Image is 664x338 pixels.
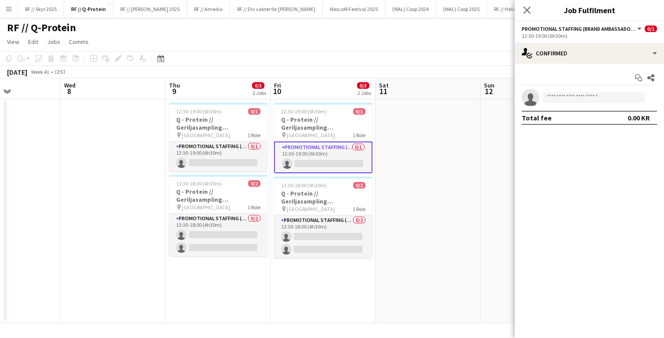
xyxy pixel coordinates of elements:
[522,113,552,122] div: Total fee
[65,36,92,47] a: Comms
[169,116,267,131] h3: Q - Protein // Geriljasampling [GEOGRAPHIC_DATA]
[169,142,267,171] app-card-role: Promotional Staffing (Brand Ambassadors)0/112:30-19:00 (6h30m)
[287,206,335,212] span: [GEOGRAPHIC_DATA]
[25,36,42,47] a: Edit
[353,108,365,115] span: 0/1
[176,108,222,115] span: 12:30-19:00 (6h30m)
[274,103,372,173] app-job-card: 12:30-19:00 (6h30m)0/1Q - Protein // Geriljasampling [GEOGRAPHIC_DATA] [GEOGRAPHIC_DATA]1 RolePro...
[253,90,266,96] div: 2 Jobs
[176,180,222,187] span: 13:30-18:00 (4h30m)
[353,182,365,189] span: 0/2
[63,86,76,96] span: 8
[515,4,664,16] h3: Job Fulfilment
[187,0,230,18] button: RF // Amedia
[385,0,436,18] button: (WAL) Coop 2024
[18,0,64,18] button: RF // Skyr 2025
[29,69,51,75] span: Week 41
[182,204,230,211] span: [GEOGRAPHIC_DATA]
[7,68,27,76] div: [DATE]
[113,0,187,18] button: RF // [PERSON_NAME] 2025
[230,0,323,18] button: RF // Div vakter for [PERSON_NAME]
[628,113,650,122] div: 0.00 KR
[248,132,260,138] span: 1 Role
[4,36,23,47] a: View
[248,180,260,187] span: 0/2
[274,177,372,258] app-job-card: 13:30-18:00 (4h30m)0/2Q - Protein // Geriljasampling [GEOGRAPHIC_DATA] [GEOGRAPHIC_DATA]1 RolePro...
[64,0,113,18] button: RF // Q-Protein
[484,81,494,89] span: Sun
[69,38,89,46] span: Comms
[353,206,365,212] span: 1 Role
[169,188,267,204] h3: Q - Protein // Geriljasampling [GEOGRAPHIC_DATA]
[274,215,372,258] app-card-role: Promotional Staffing (Brand Ambassadors)0/213:30-18:00 (4h30m)
[357,82,369,89] span: 0/3
[515,43,664,64] div: Confirmed
[274,189,372,205] h3: Q - Protein // Geriljasampling [GEOGRAPHIC_DATA]
[281,108,327,115] span: 12:30-19:00 (6h30m)
[47,38,60,46] span: Jobs
[274,142,372,173] app-card-role: Promotional Staffing (Brand Ambassadors)0/112:30-19:00 (6h30m)
[7,21,76,34] h1: RF // Q-Protein
[357,90,371,96] div: 2 Jobs
[436,0,487,18] button: (WAL) Coop 2025
[273,86,281,96] span: 10
[522,25,636,32] span: Promotional Staffing (Brand Ambassadors)
[28,38,38,46] span: Edit
[64,81,76,89] span: Wed
[487,0,585,18] button: RF // Hello Fresh på A Walk In The Park
[378,86,389,96] span: 11
[169,103,267,171] app-job-card: 12:30-19:00 (6h30m)0/1Q - Protein // Geriljasampling [GEOGRAPHIC_DATA] [GEOGRAPHIC_DATA]1 RolePro...
[169,81,180,89] span: Thu
[287,132,335,138] span: [GEOGRAPHIC_DATA]
[168,86,180,96] span: 9
[54,69,66,75] div: CEST
[645,25,657,32] span: 0/1
[323,0,385,18] button: Nescafé Festival 2025
[7,38,19,46] span: View
[169,214,267,256] app-card-role: Promotional Staffing (Brand Ambassadors)0/213:30-18:00 (4h30m)
[274,81,281,89] span: Fri
[169,175,267,256] app-job-card: 13:30-18:00 (4h30m)0/2Q - Protein // Geriljasampling [GEOGRAPHIC_DATA] [GEOGRAPHIC_DATA]1 RolePro...
[252,82,264,89] span: 0/3
[248,108,260,115] span: 0/1
[353,132,365,138] span: 1 Role
[248,204,260,211] span: 1 Role
[274,116,372,131] h3: Q - Protein // Geriljasampling [GEOGRAPHIC_DATA]
[182,132,230,138] span: [GEOGRAPHIC_DATA]
[522,33,657,39] div: 12:30-19:00 (6h30m)
[483,86,494,96] span: 12
[281,182,327,189] span: 13:30-18:00 (4h30m)
[43,36,64,47] a: Jobs
[522,25,643,32] button: Promotional Staffing (Brand Ambassadors)
[379,81,389,89] span: Sat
